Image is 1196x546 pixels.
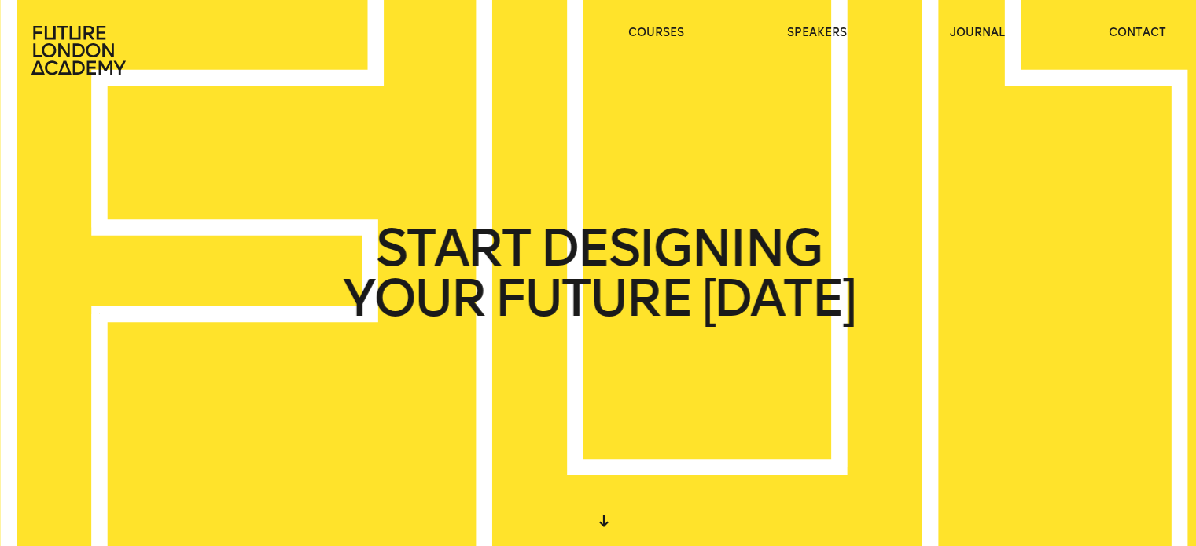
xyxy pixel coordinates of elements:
span: START [375,223,529,273]
a: journal [950,25,1005,41]
span: YOUR [342,273,484,324]
a: courses [628,25,684,41]
span: FUTURE [495,273,691,324]
span: DESIGNING [539,223,820,273]
a: contact [1109,25,1166,41]
a: speakers [787,25,847,41]
span: [DATE] [701,273,854,324]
